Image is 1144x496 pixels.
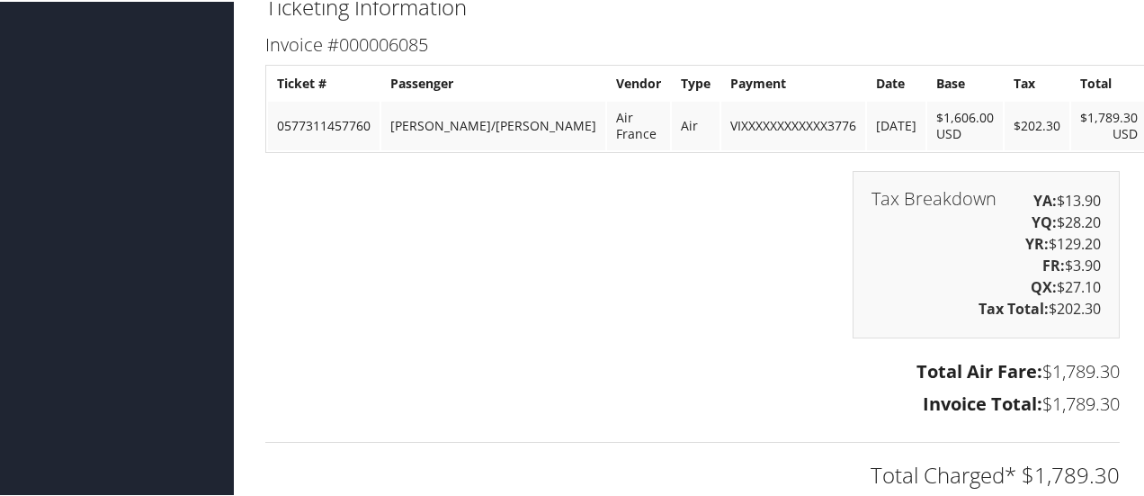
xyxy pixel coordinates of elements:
[867,66,925,98] th: Date
[1005,100,1069,149] td: $202.30
[1025,232,1049,252] strong: YR:
[1042,254,1065,274] strong: FR:
[1033,189,1057,209] strong: YA:
[381,100,605,149] td: [PERSON_NAME]/[PERSON_NAME]
[607,66,670,98] th: Vendor
[979,297,1049,317] strong: Tax Total:
[672,100,719,149] td: Air
[265,458,1120,489] h2: Total Charged* $1,789.30
[1032,211,1057,230] strong: YQ:
[265,357,1120,383] h3: $1,789.30
[853,169,1120,337] div: $13.90 $28.20 $129.20 $3.90 $27.10 $202.30
[672,66,719,98] th: Type
[867,100,925,149] td: [DATE]
[268,66,380,98] th: Ticket #
[927,66,1003,98] th: Base
[871,188,997,206] h3: Tax Breakdown
[721,66,865,98] th: Payment
[381,66,605,98] th: Passenger
[1031,275,1057,295] strong: QX:
[927,100,1003,149] td: $1,606.00 USD
[265,390,1120,415] h3: $1,789.30
[916,357,1042,382] strong: Total Air Fare:
[607,100,670,149] td: Air France
[923,390,1042,414] strong: Invoice Total:
[265,31,1120,56] h3: Invoice #000006085
[268,100,380,149] td: 0577311457760
[1005,66,1069,98] th: Tax
[721,100,865,149] td: VIXXXXXXXXXXXX3776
